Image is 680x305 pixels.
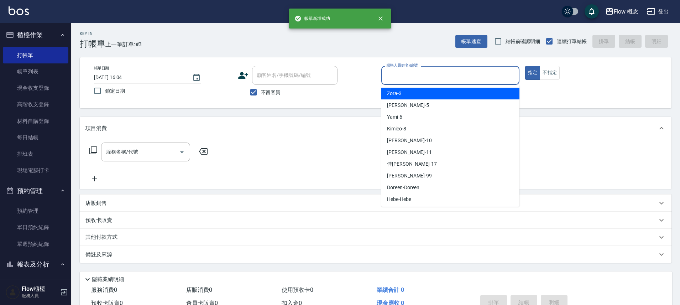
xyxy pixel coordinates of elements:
button: 櫃檯作業 [3,26,68,44]
a: 單日預約紀錄 [3,219,68,236]
span: [PERSON_NAME] -11 [387,149,432,156]
button: 預約管理 [3,182,68,200]
a: 單週預約紀錄 [3,236,68,252]
p: 店販銷售 [85,200,107,207]
button: Open [176,146,188,158]
span: 帳單新增成功 [294,15,330,22]
button: 指定 [525,66,540,80]
button: Flow 概念 [602,4,642,19]
p: 備註及來源 [85,251,112,258]
span: 結帳前確認明細 [506,38,540,45]
button: save [585,4,599,19]
span: 店販消費 0 [186,286,212,293]
div: 項目消費 [80,117,671,140]
a: 高階收支登錄 [3,96,68,113]
a: 材料自購登錄 [3,113,68,129]
span: Hebe -Hebe [387,196,411,203]
button: 登出 [644,5,671,18]
a: 每日結帳 [3,129,68,146]
span: 業績合計 0 [377,286,404,293]
span: 服務消費 0 [91,286,117,293]
span: Yami -6 [387,113,402,121]
a: 現金收支登錄 [3,80,68,96]
p: 隱藏業績明細 [92,276,124,283]
button: 不指定 [540,66,560,80]
p: 預收卡販賣 [85,217,112,224]
span: 佳[PERSON_NAME] -17 [387,160,437,168]
div: Flow 概念 [614,7,639,16]
span: Kimico -8 [387,125,406,133]
span: [PERSON_NAME] -10 [387,137,432,144]
div: 預收卡販賣 [80,212,671,229]
label: 服務人員姓名/編號 [386,63,418,68]
span: 使用預收卡 0 [282,286,313,293]
span: Zora -3 [387,90,402,97]
span: Doreen -Doreen [387,184,419,191]
img: Logo [9,6,29,15]
a: 排班表 [3,146,68,162]
input: YYYY/MM/DD hh:mm [94,72,185,83]
a: 報表目錄 [3,276,68,293]
p: 項目消費 [85,125,107,132]
div: 其他付款方式 [80,229,671,246]
div: 備註及來源 [80,246,671,263]
button: 報表及分析 [3,255,68,274]
a: 現場電腦打卡 [3,162,68,179]
span: 連續打單結帳 [557,38,587,45]
p: 服務人員 [22,293,58,299]
div: 店販銷售 [80,195,671,212]
img: Person [6,285,20,299]
span: [PERSON_NAME] -5 [387,102,429,109]
span: 不留客資 [261,89,281,96]
a: 預約管理 [3,203,68,219]
span: 鎖定日期 [105,87,125,95]
label: 帳單日期 [94,66,109,71]
a: 帳單列表 [3,63,68,80]
a: 打帳單 [3,47,68,63]
button: 帳單速查 [455,35,487,48]
span: 上一筆訂單:#3 [105,40,142,49]
span: [PERSON_NAME] -99 [387,172,432,180]
h2: Key In [80,31,105,36]
h3: 打帳單 [80,39,105,49]
p: 其他付款方式 [85,233,121,241]
button: Choose date, selected date is 2025-10-10 [188,69,205,86]
h5: Flow櫃檯 [22,285,58,293]
button: close [373,11,388,26]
